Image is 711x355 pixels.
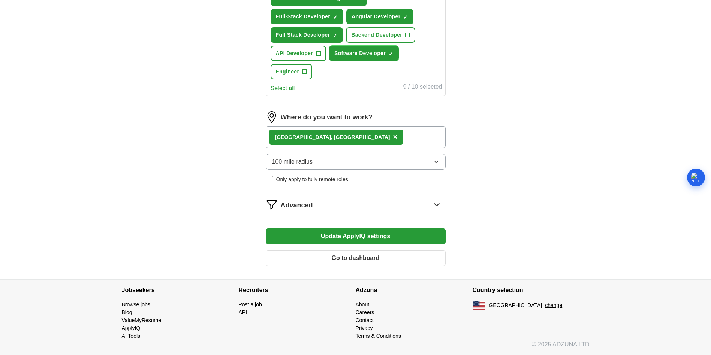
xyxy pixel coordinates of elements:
a: Post a job [239,301,262,307]
img: JobSnap [691,173,701,182]
a: Contact [356,317,374,323]
span: ✓ [333,14,338,20]
button: Angular Developer✓ [346,9,413,24]
span: Advanced [281,200,313,210]
a: About [356,301,370,307]
span: Software Developer [334,49,386,57]
a: AI Tools [122,333,141,339]
h4: Country selection [473,280,590,301]
div: [GEOGRAPHIC_DATA], [GEOGRAPHIC_DATA] [275,133,390,141]
button: Engineer [271,64,313,79]
a: Privacy [356,325,373,331]
img: location.png [266,111,278,123]
a: Careers [356,309,374,315]
a: Browse jobs [122,301,150,307]
div: 9 / 10 selected [403,82,442,93]
a: Terms & Conditions [356,333,401,339]
span: ✓ [403,14,408,20]
span: Engineer [276,68,299,76]
span: API Developer [276,49,313,57]
button: JobSnap actions [687,169,705,186]
button: API Developer [271,46,326,61]
a: ApplyIQ [122,325,141,331]
button: Update ApplyIQ settings [266,228,446,244]
span: Full-Stack Developer [276,13,331,21]
input: Only apply to fully remote roles [266,176,273,183]
a: API [239,309,247,315]
span: Only apply to fully remote roles [276,176,348,183]
span: × [393,133,397,141]
span: Angular Developer [352,13,400,21]
span: Backend Developer [351,31,402,39]
button: Full-Stack Developer✓ [271,9,344,24]
button: Backend Developer [346,27,415,43]
button: change [545,301,562,309]
span: [GEOGRAPHIC_DATA] [488,301,542,309]
button: 100 mile radius [266,154,446,170]
div: © 2025 ADZUNA LTD [116,340,596,355]
a: Blog [122,309,132,315]
span: 100 mile radius [272,157,313,166]
span: ✓ [389,51,393,57]
label: Where do you want to work? [281,112,373,122]
button: Go to dashboard [266,250,446,266]
button: × [393,131,397,143]
img: US flag [473,301,485,310]
button: Full Stack Developer✓ [271,27,343,43]
button: Select all [271,84,295,93]
span: ✓ [333,33,337,39]
a: ValueMyResume [122,317,162,323]
button: Software Developer✓ [329,46,399,61]
span: Full Stack Developer [276,31,330,39]
img: filter [266,198,278,210]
